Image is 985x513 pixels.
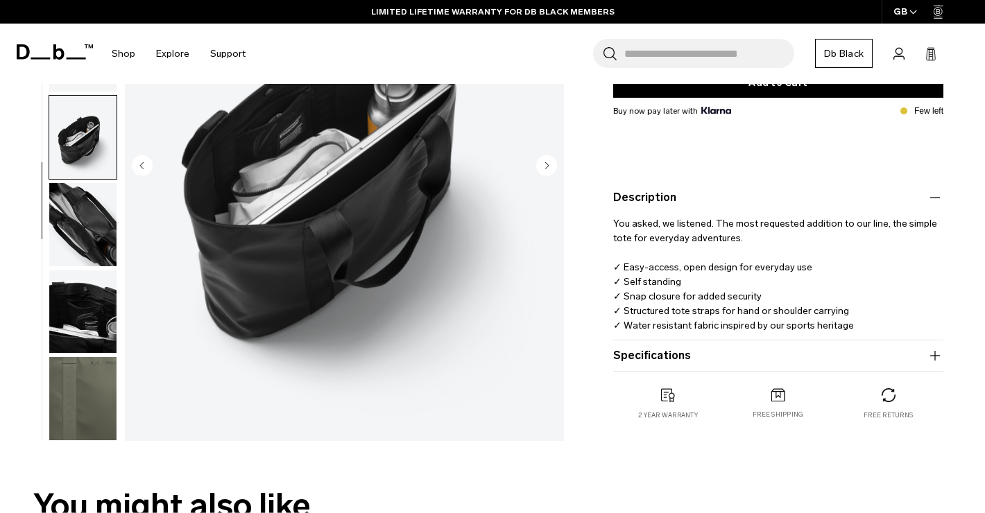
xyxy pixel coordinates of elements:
[701,107,731,114] img: {"height" => 20, "alt" => "Klarna"}
[753,410,803,419] p: Free shipping
[49,270,117,353] img: Essential Tote 16L Moss Green
[613,206,943,333] p: You asked, we listened. The most requested addition to our line, the simple tote for everyday adv...
[132,155,153,178] button: Previous slide
[914,105,943,117] p: Few left
[112,29,135,78] a: Shop
[371,6,615,18] a: LIMITED LIFETIME WARRANTY FOR DB BLACK MEMBERS
[864,410,913,420] p: Free returns
[49,96,117,179] img: Essential Tote 16L Moss Green
[49,269,117,354] button: Essential Tote 16L Moss Green
[536,155,557,178] button: Next slide
[49,183,117,266] img: Essential Tote 16L Moss Green
[613,105,731,117] span: Buy now pay later with
[49,356,117,441] button: Essential Tote 16L Moss Green
[638,410,698,420] p: 2 year warranty
[613,347,943,364] button: Specifications
[156,29,189,78] a: Explore
[49,182,117,267] button: Essential Tote 16L Moss Green
[49,95,117,180] button: Essential Tote 16L Moss Green
[101,24,256,84] nav: Main Navigation
[49,357,117,440] img: Essential Tote 16L Moss Green
[613,189,943,206] button: Description
[210,29,246,78] a: Support
[815,39,873,68] a: Db Black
